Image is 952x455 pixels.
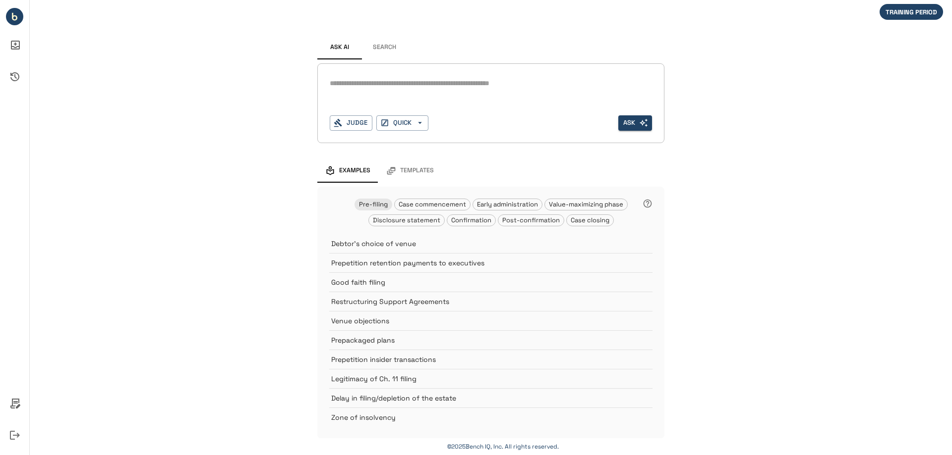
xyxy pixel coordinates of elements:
[498,214,564,226] div: Post-confirmation
[331,354,628,364] p: Prepetition insider transactions
[369,216,444,224] span: Disclosure statement
[473,200,542,208] span: Early administration
[498,216,564,224] span: Post-confirmation
[317,159,664,183] div: examples and templates tabs
[331,258,628,268] p: Prepetition retention payments to executives
[368,214,445,226] div: Disclosure statement
[331,297,628,306] p: Restructuring Support Agreements
[618,115,652,131] button: Ask
[394,199,471,210] div: Case commencement
[331,277,628,287] p: Good faith filing
[329,311,653,330] div: Venue objections
[329,350,653,369] div: Prepetition insider transactions
[447,214,496,226] div: Confirmation
[330,115,372,131] button: Judge
[880,4,948,20] div: We are not billing you for your initial period of in-app activity.
[473,199,542,210] div: Early administration
[544,199,628,210] div: Value-maximizing phase
[329,369,653,388] div: Legitimacy of Ch. 11 filing
[567,216,613,224] span: Case closing
[566,214,614,226] div: Case closing
[329,234,653,253] div: Debtor's choice of venue
[447,216,495,224] span: Confirmation
[331,393,628,403] p: Delay in filing/depletion of the estate
[545,200,627,208] span: Value-maximizing phase
[362,36,407,59] button: Search
[331,239,628,249] p: Debtor's choice of venue
[339,167,370,175] span: Examples
[880,8,943,16] span: TRAINING PERIOD
[395,200,470,208] span: Case commencement
[329,388,653,407] div: Delay in filing/depletion of the estate
[618,115,652,131] span: Enter search text
[331,412,628,422] p: Zone of insolvency
[331,335,628,345] p: Prepackaged plans
[329,292,653,311] div: Restructuring Support Agreements
[355,200,392,208] span: Pre-filing
[329,272,653,292] div: Good faith filing
[376,115,428,131] button: QUICK
[329,407,653,427] div: Zone of insolvency
[331,374,628,384] p: Legitimacy of Ch. 11 filing
[329,330,653,350] div: Prepackaged plans
[400,167,434,175] span: Templates
[355,199,392,210] div: Pre-filing
[331,316,628,326] p: Venue objections
[330,44,349,51] span: Ask AI
[329,253,653,272] div: Prepetition retention payments to executives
